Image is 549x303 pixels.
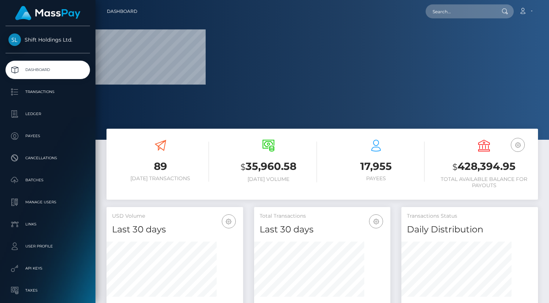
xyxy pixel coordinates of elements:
p: Payees [8,131,87,142]
p: Taxes [8,285,87,296]
a: Cancellations [6,149,90,167]
a: Payees [6,127,90,145]
h6: Payees [328,175,425,182]
h5: Total Transactions [260,213,385,220]
h4: Daily Distribution [407,223,532,236]
input: Search... [426,4,495,18]
a: Dashboard [6,61,90,79]
a: Transactions [6,83,90,101]
h6: [DATE] Transactions [112,175,209,182]
p: Batches [8,175,87,186]
h3: 17,955 [328,159,425,174]
a: Links [6,215,90,234]
img: MassPay Logo [15,6,80,20]
p: Ledger [8,108,87,120]
p: Dashboard [8,64,87,75]
h6: [DATE] Volume [220,176,317,182]
h5: USD Volume [112,213,238,220]
p: API Keys [8,263,87,274]
a: Taxes [6,281,90,300]
h4: Last 30 days [112,223,238,236]
p: Cancellations [8,153,87,164]
a: Manage Users [6,193,90,211]
span: Shift Holdings Ltd. [6,36,90,43]
p: Links [8,219,87,230]
h4: Last 30 days [260,223,385,236]
p: Transactions [8,86,87,97]
small: $ [241,162,246,172]
small: $ [452,162,458,172]
a: User Profile [6,237,90,256]
h5: Transactions Status [407,213,532,220]
h3: 35,960.58 [220,159,317,174]
a: Batches [6,171,90,189]
p: Manage Users [8,197,87,208]
a: Ledger [6,105,90,123]
h6: Total Available Balance for Payouts [436,176,532,189]
h3: 89 [112,159,209,174]
img: Shift Holdings Ltd. [8,33,21,46]
a: Dashboard [107,4,137,19]
a: API Keys [6,259,90,278]
p: User Profile [8,241,87,252]
h3: 428,394.95 [436,159,532,174]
